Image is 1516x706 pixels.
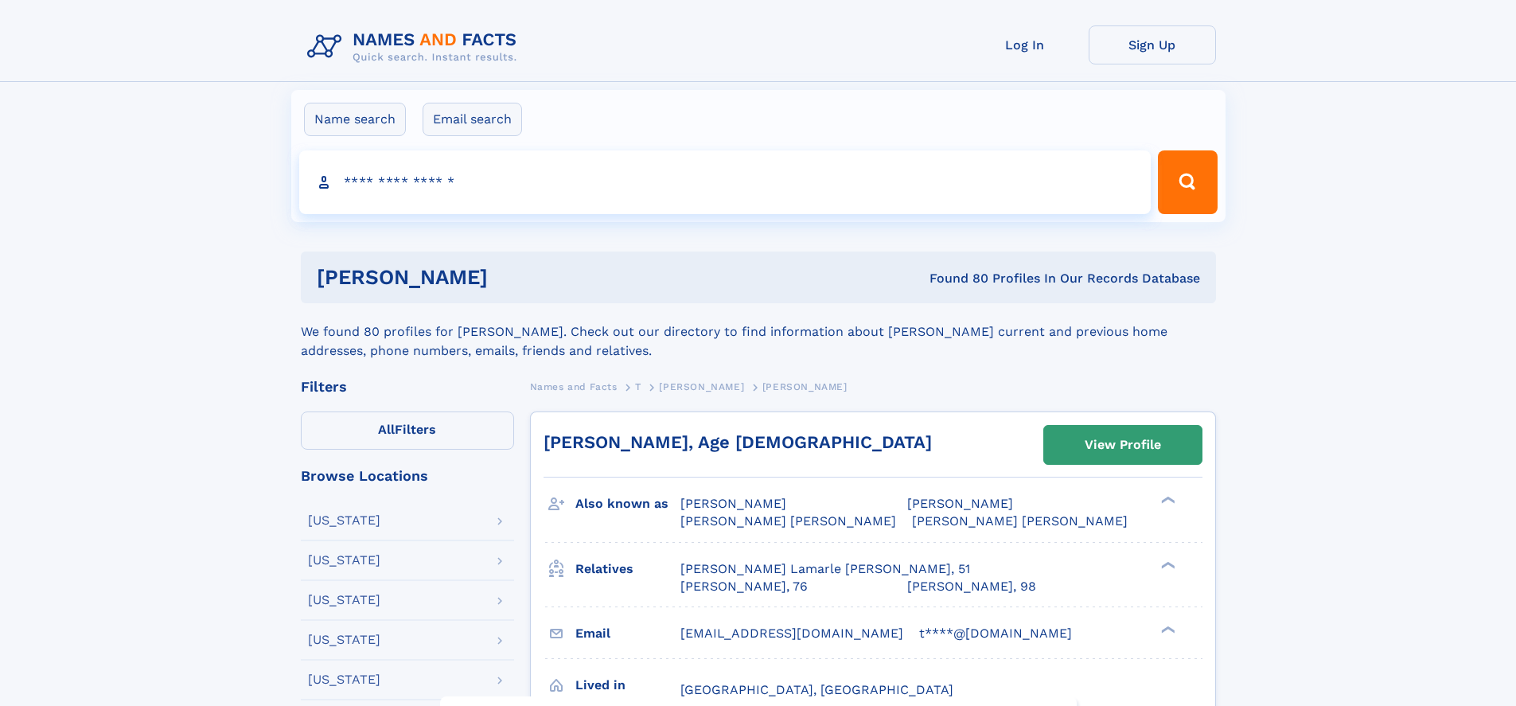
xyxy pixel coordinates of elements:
a: [PERSON_NAME], Age [DEMOGRAPHIC_DATA] [544,432,932,452]
span: [GEOGRAPHIC_DATA], [GEOGRAPHIC_DATA] [680,682,953,697]
span: All [378,422,395,437]
span: [PERSON_NAME] [907,496,1013,511]
div: [US_STATE] [308,634,380,646]
h3: Relatives [575,556,680,583]
a: T [635,376,641,396]
div: [US_STATE] [308,514,380,527]
div: Browse Locations [301,469,514,483]
div: We found 80 profiles for [PERSON_NAME]. Check out our directory to find information about [PERSON... [301,303,1216,361]
div: Filters [301,380,514,394]
div: ❯ [1157,560,1176,570]
a: [PERSON_NAME], 76 [680,578,808,595]
label: Name search [304,103,406,136]
span: T [635,381,641,392]
div: ❯ [1157,624,1176,634]
a: View Profile [1044,426,1202,464]
a: [PERSON_NAME] Lamarle [PERSON_NAME], 51 [680,560,970,578]
div: [US_STATE] [308,594,380,607]
h3: Email [575,620,680,647]
div: View Profile [1085,427,1161,463]
a: [PERSON_NAME], 98 [907,578,1036,595]
span: [PERSON_NAME] [680,496,786,511]
h1: [PERSON_NAME] [317,267,709,287]
h3: Also known as [575,490,680,517]
span: [PERSON_NAME] [659,381,744,392]
input: search input [299,150,1152,214]
div: [US_STATE] [308,673,380,686]
span: [PERSON_NAME] [PERSON_NAME] [912,513,1128,529]
span: [PERSON_NAME] [PERSON_NAME] [680,513,896,529]
h3: Lived in [575,672,680,699]
a: [PERSON_NAME] [659,376,744,396]
img: Logo Names and Facts [301,25,530,68]
label: Email search [423,103,522,136]
span: [EMAIL_ADDRESS][DOMAIN_NAME] [680,626,903,641]
a: Log In [961,25,1089,64]
button: Search Button [1158,150,1217,214]
a: Sign Up [1089,25,1216,64]
div: Found 80 Profiles In Our Records Database [708,270,1200,287]
a: Names and Facts [530,376,618,396]
span: [PERSON_NAME] [762,381,848,392]
div: ❯ [1157,495,1176,505]
div: [US_STATE] [308,554,380,567]
label: Filters [301,412,514,450]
